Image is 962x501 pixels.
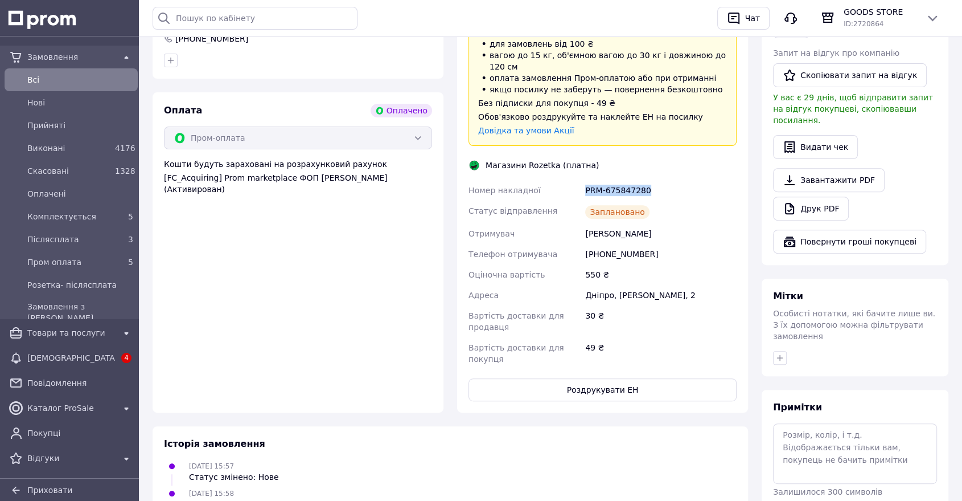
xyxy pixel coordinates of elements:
div: Чат [743,10,762,27]
span: Комплектується [27,211,110,222]
span: Статус відправлення [468,206,557,215]
div: Статус змінено: Нове [189,471,279,483]
span: Отримувач [468,229,515,238]
span: Покупці [27,427,133,439]
span: Телефон отримувача [468,250,557,259]
span: Товари та послуги [27,327,115,339]
div: [PERSON_NAME] [583,223,739,244]
span: Номер накладної [468,186,541,195]
div: Магазини Rozetka (платна) [483,160,602,171]
button: Повернути гроші покупцеві [773,230,926,254]
div: Дніпро, [PERSON_NAME], 2 [583,285,739,306]
div: 49 ₴ [583,337,739,369]
div: [PHONE_NUMBER] [583,244,739,264]
div: Заплановано [585,205,649,219]
a: Довідка та умови Акції [478,126,574,135]
span: Каталог ProSale [27,402,115,414]
button: Чат [717,7,770,30]
div: Кошти будуть зараховані на розрахунковий рахунок [164,158,432,195]
span: 5 [128,258,133,267]
span: Скасовані [27,165,110,177]
li: для замовлень від 100 ₴ [478,38,727,50]
div: [FC_Acquiring] Prom marketplace ФОП [PERSON_NAME] (Активирован) [164,172,432,195]
span: Залишилося 300 символів [773,487,882,496]
a: Завантажити PDF [773,168,885,192]
div: [PHONE_NUMBER] [174,33,249,44]
span: [DEMOGRAPHIC_DATA] [27,352,115,364]
span: Оплачені [27,188,133,199]
div: Без підписки для покупця - 49 ₴ [478,97,727,109]
div: PRM-675847280 [583,180,739,201]
span: Замовлення [27,51,115,63]
span: Прийняті [27,120,133,131]
li: якщо посилку не заберуть — повернення безкоштовно [478,84,727,95]
span: 4176 [115,144,135,153]
span: GOODS STORE [844,6,916,18]
span: Оціночна вартість [468,270,545,279]
span: Запит на відгук про компанію [773,48,899,58]
div: Обов'язково роздрукуйте та наклейте ЕН на посилку [478,111,727,123]
span: [DATE] 15:58 [189,490,234,498]
span: [DATE] 15:57 [189,462,234,470]
span: Повідомлення [27,377,133,389]
span: У вас є 29 днів, щоб відправити запит на відгук покупцеві, скопіювавши посилання. [773,93,933,125]
button: Роздрукувати ЕН [468,378,737,401]
span: ID: 2720864 [844,20,883,28]
button: Скопіювати запит на відгук [773,63,927,87]
span: Примітки [773,402,822,413]
span: Особисті нотатки, які бачите лише ви. З їх допомогою можна фільтрувати замовлення [773,309,935,341]
div: 30 ₴ [583,306,739,337]
span: Приховати [27,486,72,495]
span: Замовлення з [PERSON_NAME] [27,301,133,324]
button: Видати чек [773,135,858,159]
span: 3 [128,235,133,244]
span: Адреса [468,291,499,300]
div: 550 ₴ [583,264,739,285]
li: вагою до 15 кг, об'ємною вагою до 30 кг і довжиною до 120 см [478,50,727,72]
span: Оплата [164,105,202,116]
span: Вартість доставки для покупця [468,343,564,364]
span: Всi [27,74,133,85]
span: Вартість доставки для продавця [468,311,564,332]
span: Нові [27,97,133,108]
li: оплата замовлення Пром-оплатою або при отриманні [478,72,727,84]
a: Друк PDF [773,197,849,221]
span: Виконані [27,142,110,154]
span: Післясплата [27,234,110,245]
span: Мітки [773,291,803,302]
span: Історія замовлення [164,438,265,449]
span: Розетка- післясплата [27,279,133,291]
span: 4 [121,353,131,363]
span: 1328 [115,166,135,176]
span: 5 [128,212,133,221]
input: Пошук по кабінету [153,7,357,30]
div: Оплачено [371,104,432,117]
span: Пром оплата [27,256,110,268]
span: Відгуки [27,453,115,464]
